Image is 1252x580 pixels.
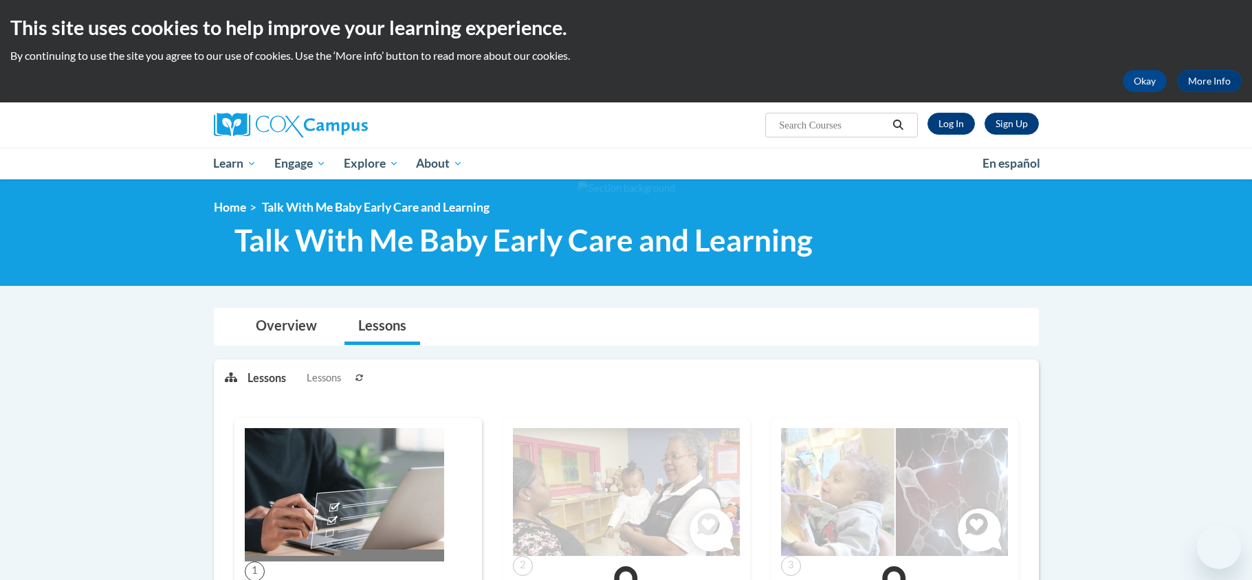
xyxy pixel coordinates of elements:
[416,155,463,172] span: About
[513,556,533,576] span: 2
[407,148,472,179] a: About
[578,181,675,196] img: Section background
[888,117,908,133] button: Search
[781,556,801,576] span: 3
[344,155,399,172] span: Explore
[1177,70,1242,92] a: More Info
[245,428,444,561] img: Course Image
[213,155,256,172] span: Learn
[974,149,1049,178] a: En español
[513,428,740,556] img: Course Image
[344,309,420,345] a: Lessons
[982,156,1040,170] span: En español
[781,428,1008,556] img: Course Image
[214,113,368,137] img: Cox Campus
[265,148,335,179] a: Engage
[274,155,326,172] span: Engage
[985,113,1039,135] a: Register
[193,148,1059,179] div: Main menu
[927,113,975,135] a: Log In
[335,148,408,179] a: Explore
[214,200,246,214] a: Home
[242,309,331,345] a: Overview
[1197,525,1241,569] iframe: Button to launch messaging window
[205,148,266,179] a: Learn
[1123,70,1167,92] button: Okay
[234,222,813,258] span: Talk With Me Baby Early Care and Learning
[778,117,888,133] input: Search Courses
[10,48,1242,63] p: By continuing to use the site you agree to our use of cookies. Use the ‘More info’ button to read...
[214,113,475,137] a: Cox Campus
[307,370,341,386] span: Lessons
[248,370,286,386] p: Lessons
[10,14,1242,41] h2: This site uses cookies to help improve your learning experience.
[262,200,490,214] span: Talk With Me Baby Early Care and Learning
